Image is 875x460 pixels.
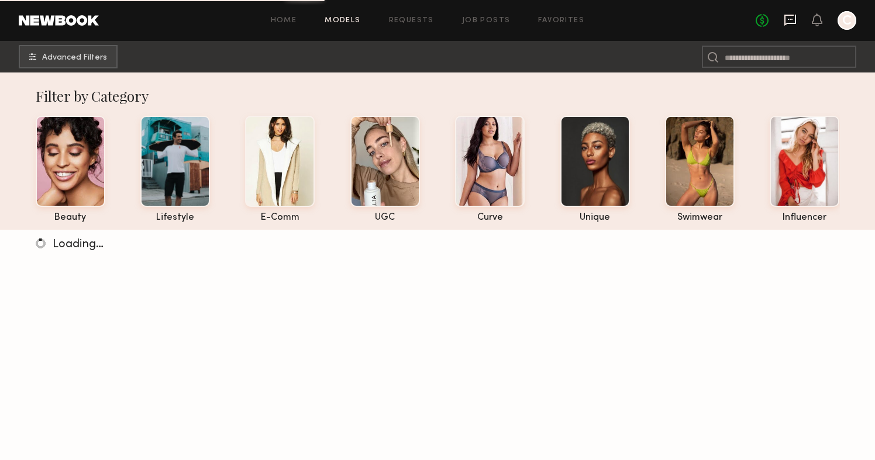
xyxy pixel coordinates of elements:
div: swimwear [665,213,735,223]
a: C [838,11,856,30]
div: beauty [36,213,105,223]
span: Advanced Filters [42,54,107,62]
a: Requests [389,17,434,25]
div: influencer [770,213,839,223]
a: Home [271,17,297,25]
button: Advanced Filters [19,45,118,68]
div: curve [455,213,525,223]
a: Job Posts [462,17,511,25]
div: lifestyle [140,213,210,223]
div: unique [560,213,630,223]
div: UGC [350,213,420,223]
a: Favorites [538,17,584,25]
a: Models [325,17,360,25]
div: e-comm [245,213,315,223]
div: Filter by Category [36,87,840,105]
span: Loading… [53,239,104,250]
